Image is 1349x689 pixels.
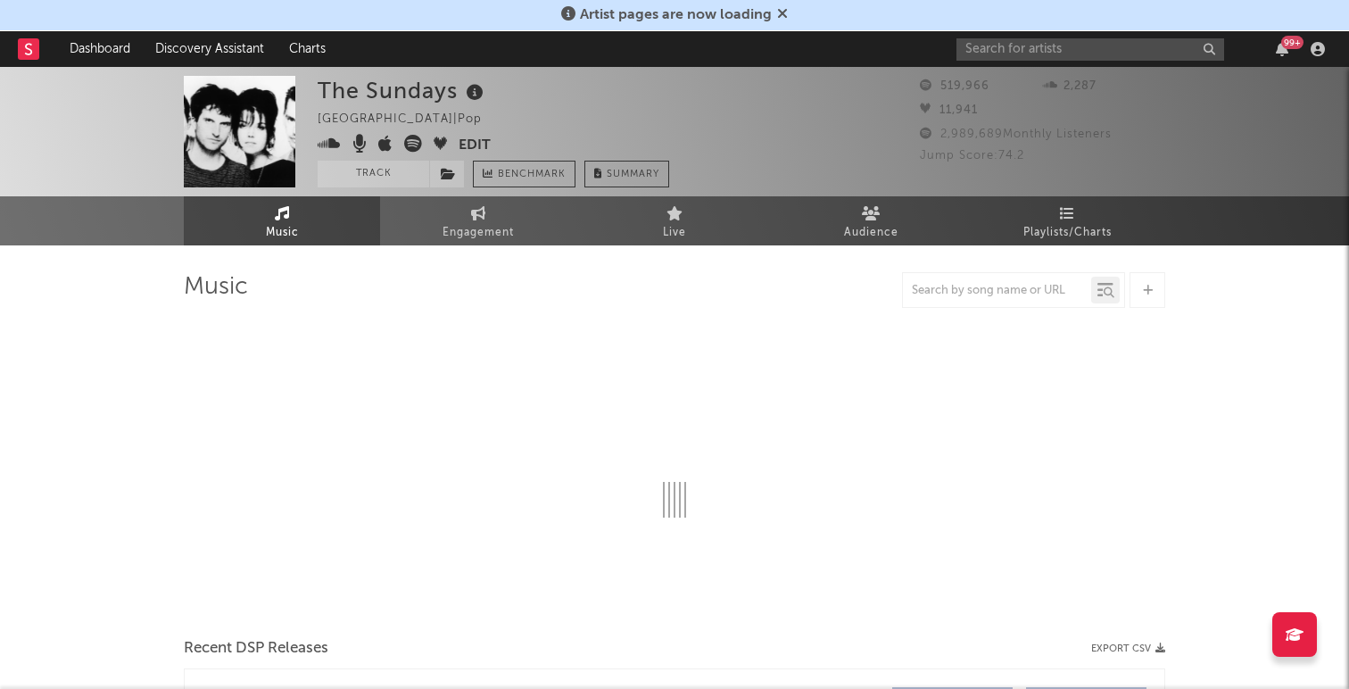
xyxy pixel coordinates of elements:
span: Engagement [443,222,514,244]
span: Jump Score: 74.2 [920,150,1024,162]
a: Live [576,196,773,245]
span: Dismiss [777,8,788,22]
span: 11,941 [920,104,978,116]
span: Live [663,222,686,244]
a: Engagement [380,196,576,245]
a: Discovery Assistant [143,31,277,67]
button: Edit [459,135,491,157]
a: Benchmark [473,161,575,187]
span: Audience [844,222,898,244]
div: 99 + [1281,36,1303,49]
a: Charts [277,31,338,67]
button: Track [318,161,429,187]
button: Summary [584,161,669,187]
a: Audience [773,196,969,245]
span: 519,966 [920,80,989,92]
span: Recent DSP Releases [184,638,328,660]
button: 99+ [1276,42,1288,56]
span: Summary [607,170,659,179]
button: Export CSV [1091,643,1165,654]
a: Dashboard [57,31,143,67]
div: [GEOGRAPHIC_DATA] | Pop [318,109,502,130]
span: 2,287 [1043,80,1097,92]
span: 2,989,689 Monthly Listeners [920,129,1112,140]
span: Playlists/Charts [1023,222,1112,244]
a: Playlists/Charts [969,196,1165,245]
div: The Sundays [318,76,488,105]
span: Artist pages are now loading [580,8,772,22]
input: Search for artists [956,38,1224,61]
a: Music [184,196,380,245]
input: Search by song name or URL [903,284,1091,298]
span: Music [266,222,299,244]
span: Benchmark [498,164,566,186]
